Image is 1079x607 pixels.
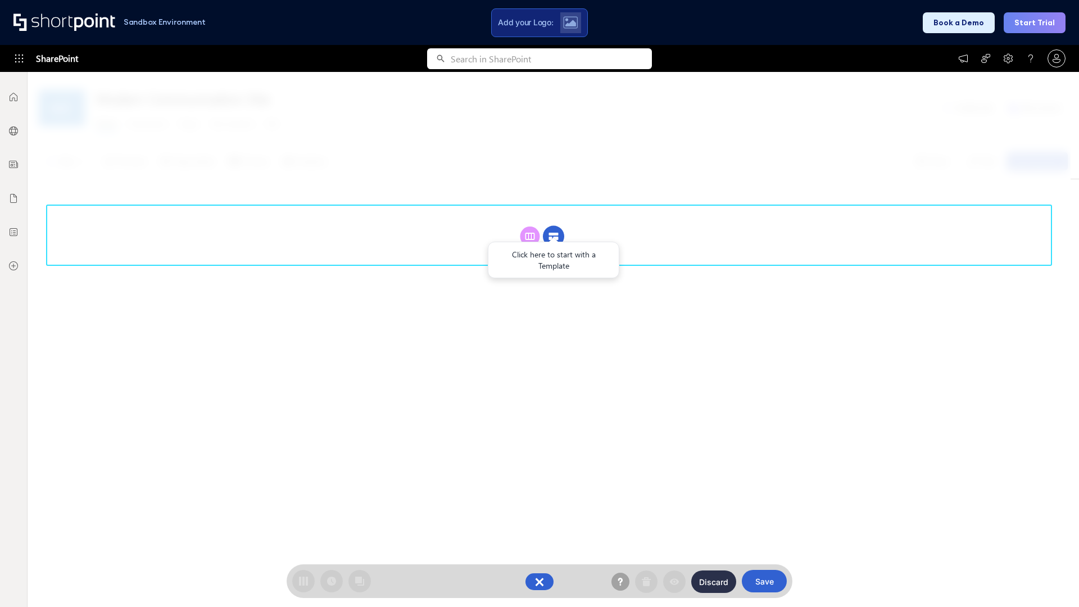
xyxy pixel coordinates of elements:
[36,45,78,72] span: SharePoint
[742,570,787,592] button: Save
[498,17,553,28] span: Add your Logo:
[1004,12,1066,33] button: Start Trial
[563,16,578,29] img: Upload logo
[451,48,652,69] input: Search in SharePoint
[124,19,206,25] h1: Sandbox Environment
[923,12,995,33] button: Book a Demo
[1023,553,1079,607] iframe: Chat Widget
[691,570,736,593] button: Discard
